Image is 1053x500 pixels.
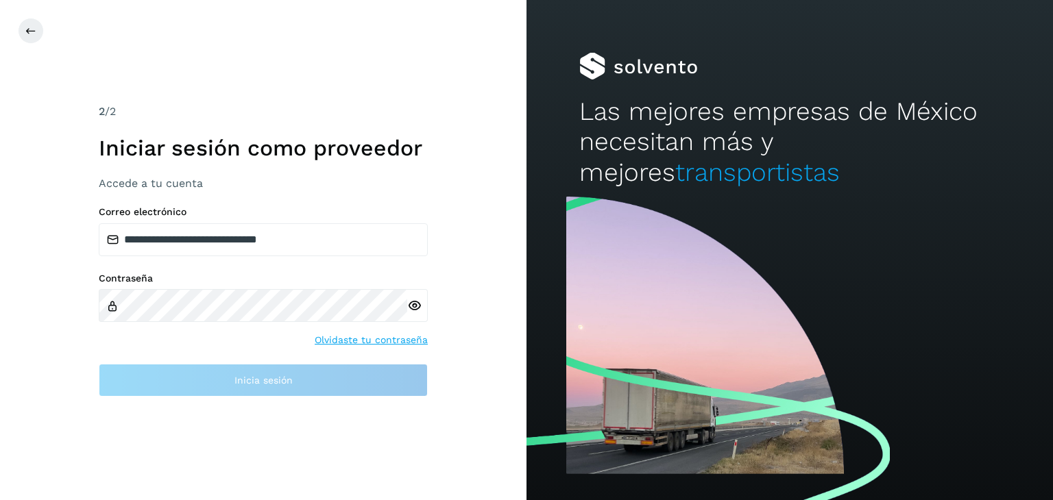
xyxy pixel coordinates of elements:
h1: Iniciar sesión como proveedor [99,135,428,161]
h3: Accede a tu cuenta [99,177,428,190]
label: Correo electrónico [99,206,428,218]
button: Inicia sesión [99,364,428,397]
span: transportistas [675,158,840,187]
span: 2 [99,105,105,118]
label: Contraseña [99,273,428,284]
div: /2 [99,103,428,120]
span: Inicia sesión [234,375,293,385]
h2: Las mejores empresas de México necesitan más y mejores [579,97,1000,188]
a: Olvidaste tu contraseña [315,333,428,347]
